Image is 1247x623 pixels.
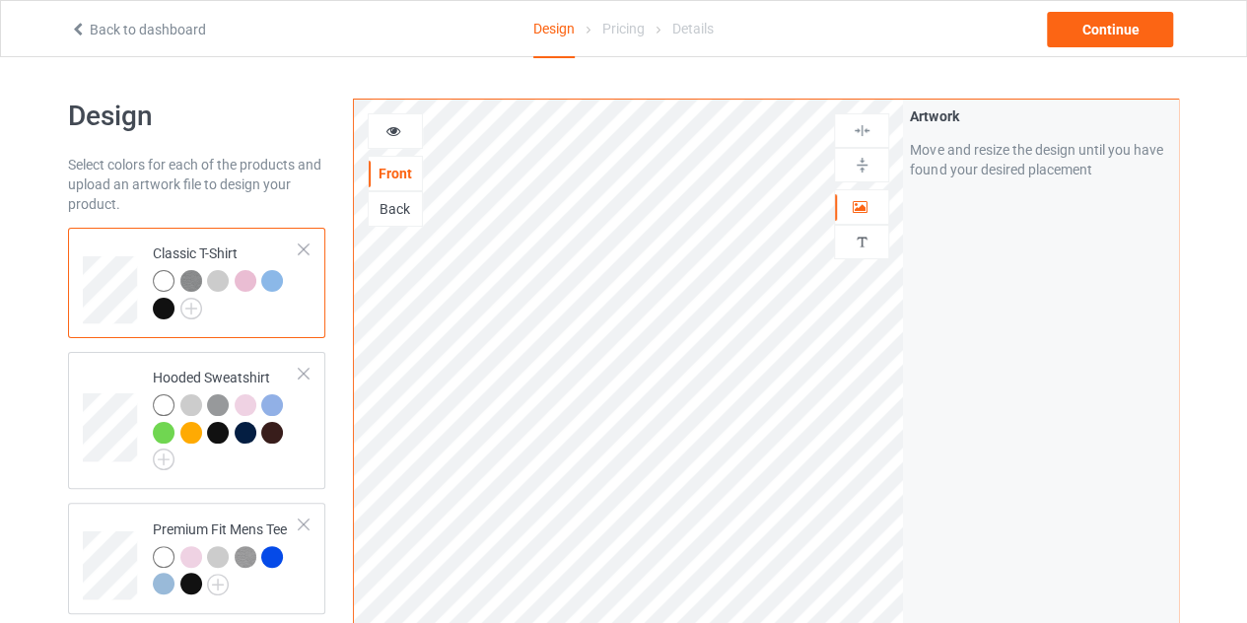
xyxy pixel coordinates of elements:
div: Hooded Sweatshirt [153,368,300,463]
div: Premium Fit Mens Tee [153,519,300,593]
div: Front [369,164,422,183]
div: Continue [1047,12,1173,47]
div: Classic T-Shirt [68,228,325,338]
img: svg%3E%0A [853,233,871,251]
div: Artwork [910,106,1171,126]
div: Details [672,1,714,56]
div: Premium Fit Mens Tee [68,503,325,613]
img: heather_texture.png [235,546,256,568]
div: Hooded Sweatshirt [68,352,325,489]
div: Design [533,1,575,58]
img: svg%3E%0A [853,121,871,140]
div: Pricing [602,1,645,56]
img: svg+xml;base64,PD94bWwgdmVyc2lvbj0iMS4wIiBlbmNvZGluZz0iVVRGLTgiPz4KPHN2ZyB3aWR0aD0iMjJweCIgaGVpZ2... [153,449,174,470]
img: svg%3E%0A [853,156,871,174]
img: svg+xml;base64,PD94bWwgdmVyc2lvbj0iMS4wIiBlbmNvZGluZz0iVVRGLTgiPz4KPHN2ZyB3aWR0aD0iMjJweCIgaGVpZ2... [207,574,229,595]
div: Classic T-Shirt [153,243,300,317]
h1: Design [68,99,325,134]
img: heather_texture.png [180,270,202,292]
div: Back [369,199,422,219]
img: svg+xml;base64,PD94bWwgdmVyc2lvbj0iMS4wIiBlbmNvZGluZz0iVVRGLTgiPz4KPHN2ZyB3aWR0aD0iMjJweCIgaGVpZ2... [180,298,202,319]
a: Back to dashboard [70,22,206,37]
div: Move and resize the design until you have found your desired placement [910,140,1171,179]
div: Select colors for each of the products and upload an artwork file to design your product. [68,155,325,214]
